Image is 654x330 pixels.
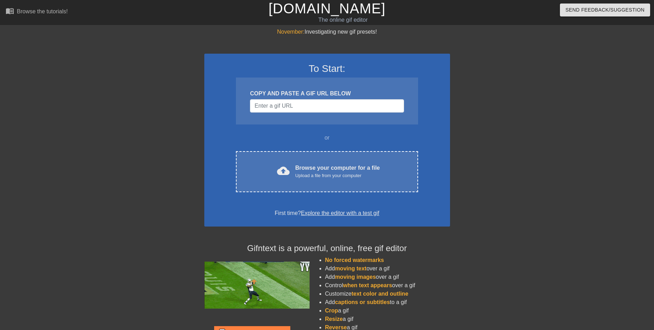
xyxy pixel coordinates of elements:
[301,210,379,216] a: Explore the editor with a test gif
[351,291,408,297] span: text color and outline
[204,262,310,309] img: football_small.gif
[213,209,441,217] div: First time?
[6,7,68,18] a: Browse the tutorials!
[277,29,304,35] span: November:
[269,1,385,16] a: [DOMAIN_NAME]
[325,298,450,307] li: Add to a gif
[204,28,450,36] div: Investigating new gif presets!
[17,8,68,14] div: Browse the tutorials!
[250,99,404,113] input: Username
[325,290,450,298] li: Customize
[325,308,338,314] span: Crop
[213,63,441,75] h3: To Start:
[204,243,450,254] h4: Gifntext is a powerful, online, free gif editor
[222,16,464,24] div: The online gif editor
[335,299,390,305] span: captions or subtitles
[250,89,404,98] div: COPY AND PASTE A GIF URL BELOW
[325,281,450,290] li: Control over a gif
[566,6,645,14] span: Send Feedback/Suggestion
[325,264,450,273] li: Add over a gif
[325,257,384,263] span: No forced watermarks
[343,282,392,288] span: when text appears
[325,315,450,323] li: a gif
[223,134,432,142] div: or
[6,7,14,15] span: menu_book
[560,4,650,16] button: Send Feedback/Suggestion
[277,164,290,177] span: cloud_upload
[335,274,376,280] span: moving images
[295,164,380,179] div: Browse your computer for a file
[325,316,343,322] span: Resize
[335,265,366,271] span: moving text
[325,273,450,281] li: Add over a gif
[295,172,380,179] div: Upload a file from your computer
[325,307,450,315] li: a gif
